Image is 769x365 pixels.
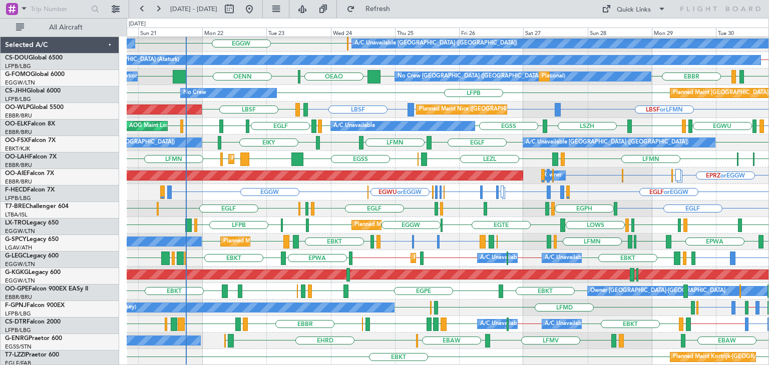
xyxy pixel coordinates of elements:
span: T7-LZZI [5,352,26,358]
a: EGGW/LTN [5,227,35,235]
span: G-SPCY [5,236,27,242]
div: Planned Maint Kortrijk-[GEOGRAPHIC_DATA] [414,250,530,265]
button: All Aircraft [11,19,109,35]
a: G-LEGCLegacy 600 [5,253,59,259]
span: OO-GPE [5,286,29,292]
span: G-LEGC [5,253,27,259]
div: Tue 23 [266,27,330,36]
div: Thu 25 [395,27,459,36]
span: CS-JHH [5,88,27,94]
a: OO-ELKFalcon 8X [5,121,55,127]
span: All Aircraft [26,24,106,31]
a: T7-BREChallenger 604 [5,203,69,209]
a: LTBA/ISL [5,211,28,218]
div: Wed 24 [331,27,395,36]
button: Refresh [342,1,402,17]
a: OO-FSXFalcon 7X [5,137,56,143]
span: G-FOMO [5,71,31,77]
a: OO-LAHFalcon 7X [5,154,57,160]
a: CS-DOUGlobal 6500 [5,55,63,61]
div: A/C Unavailable [GEOGRAPHIC_DATA] ([GEOGRAPHIC_DATA]) [354,36,517,51]
div: A/C Unavailable [GEOGRAPHIC_DATA]-[GEOGRAPHIC_DATA] [545,316,704,331]
span: OO-FSX [5,137,28,143]
a: CS-JHHGlobal 6000 [5,88,61,94]
a: EGGW/LTN [5,277,35,284]
a: LFPB/LBG [5,95,31,103]
span: CS-DTR [5,319,27,325]
div: Planned Maint [GEOGRAPHIC_DATA] ([GEOGRAPHIC_DATA] National) [542,69,723,84]
span: Refresh [357,5,399,12]
div: A/C Unavailable [GEOGRAPHIC_DATA] ([GEOGRAPHIC_DATA]) [526,135,688,150]
a: LFPB/LBG [5,326,31,334]
span: CS-DOU [5,55,29,61]
a: LX-TROLegacy 650 [5,220,59,226]
a: F-HECDFalcon 7X [5,187,55,193]
span: G-KGKG [5,269,29,275]
a: EGGW/LTN [5,79,35,86]
div: Sat 27 [523,27,587,36]
div: Sun 21 [138,27,202,36]
span: OO-ELK [5,121,28,127]
a: EBBR/BRU [5,128,32,136]
span: G-ENRG [5,335,29,341]
div: Quick Links [617,5,651,15]
div: Fri 26 [459,27,523,36]
div: Owner [GEOGRAPHIC_DATA]-[GEOGRAPHIC_DATA] [590,283,725,298]
div: Planned Maint Nice ([GEOGRAPHIC_DATA]) [419,102,531,117]
span: [DATE] - [DATE] [170,4,217,13]
a: EBKT/KJK [5,145,30,152]
a: EBBR/BRU [5,178,32,185]
span: T7-BRE [5,203,26,209]
input: Trip Number [31,1,88,16]
a: EGGW/LTN [5,260,35,268]
span: F-HECD [5,187,27,193]
a: EBBR/BRU [5,293,32,301]
a: EBBR/BRU [5,161,32,169]
div: [DATE] [129,20,146,28]
div: A/C Unavailable [GEOGRAPHIC_DATA] ([GEOGRAPHIC_DATA] National) [480,316,666,331]
div: Mon 22 [202,27,266,36]
a: G-KGKGLegacy 600 [5,269,61,275]
div: No Crew [183,85,206,100]
span: OO-LAH [5,154,29,160]
a: OO-AIEFalcon 7X [5,170,54,176]
div: No Crew [GEOGRAPHIC_DATA] ([GEOGRAPHIC_DATA] National) [398,69,565,84]
a: G-FOMOGlobal 6000 [5,71,65,77]
a: LFPB/LBG [5,194,31,202]
button: Quick Links [597,1,671,17]
a: OO-GPEFalcon 900EX EASy II [5,286,88,292]
span: LX-TRO [5,220,27,226]
span: F-GPNJ [5,302,27,308]
div: A/C Unavailable [GEOGRAPHIC_DATA] ([GEOGRAPHIC_DATA] National) [480,250,666,265]
a: EGSS/STN [5,343,32,350]
a: LFPB/LBG [5,62,31,70]
a: LGAV/ATH [5,244,32,251]
div: A/C Unavailable [545,250,586,265]
div: AOG Maint London ([GEOGRAPHIC_DATA]) [129,118,241,133]
div: Owner [545,168,562,183]
div: Planned Maint Kortrijk-[GEOGRAPHIC_DATA] [223,234,340,249]
div: Planned Maint [GEOGRAPHIC_DATA] ([GEOGRAPHIC_DATA]) [354,217,512,232]
a: CS-DTRFalcon 2000 [5,319,61,325]
div: Mon 29 [652,27,716,36]
div: A/C Unavailable [333,118,375,133]
a: F-GPNJFalcon 900EX [5,302,65,308]
span: OO-WLP [5,104,30,110]
span: OO-AIE [5,170,27,176]
a: G-ENRGPraetor 600 [5,335,62,341]
a: T7-LZZIPraetor 600 [5,352,59,358]
a: G-SPCYLegacy 650 [5,236,59,242]
div: Sun 28 [588,27,652,36]
a: LFPB/LBG [5,310,31,317]
div: Planned Maint [GEOGRAPHIC_DATA] [231,151,327,166]
a: EBBR/BRU [5,112,32,119]
a: OO-WLPGlobal 5500 [5,104,64,110]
